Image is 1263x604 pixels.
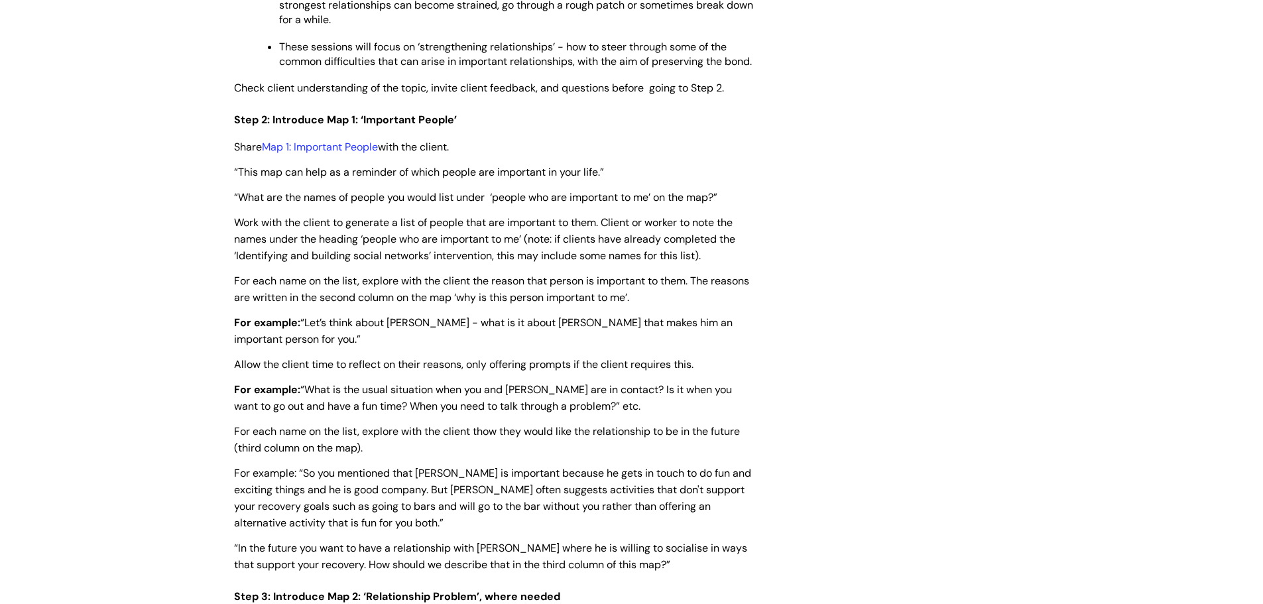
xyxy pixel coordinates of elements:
[234,165,604,179] span: “This map can help as a reminder of which people are important in your life.”
[279,40,752,68] span: These sessions will focus on ‘strengthening relationships’ - how to steer through some of the com...
[234,357,693,371] span: Allow the client time to reflect on their reasons, only offering prompts if the client requires t...
[234,190,717,204] span: “What are the names of people you would list under ‘people who are important to me’ on the map?”
[234,316,733,346] span: “Let’s think about [PERSON_NAME] - what is it about [PERSON_NAME] that makes him an important per...
[234,466,751,529] span: For example: “So you mentioned that [PERSON_NAME] is important because he gets in touch to do fun...
[234,424,740,455] span: For each name on the list, explore with the client thow they would like the relationship to be in...
[234,113,457,127] span: Step 2: Introduce Map 1: ‘Important People’
[234,215,735,263] span: Work with the client to generate a list of people that are important to them. Client or worker to...
[262,140,378,154] a: Map 1: Important People
[234,383,300,396] strong: For example:
[234,541,747,572] span: “In the future you want to have a relationship with [PERSON_NAME] where he is willing to socialis...
[234,383,732,413] span: “What is the usual situation when you and [PERSON_NAME] are in contact? Is it when you want to go...
[234,140,262,154] span: Share
[234,81,724,95] span: Check client understanding of the topic, invite client feedback, and questions before going to St...
[234,274,749,304] span: For each name on the list, explore with the client the reason that person is important to them. T...
[378,140,449,154] span: with the client.
[234,316,300,330] strong: For example:
[234,589,560,603] span: Step 3: Introduce Map 2: ‘Relationship Problem’, where needed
